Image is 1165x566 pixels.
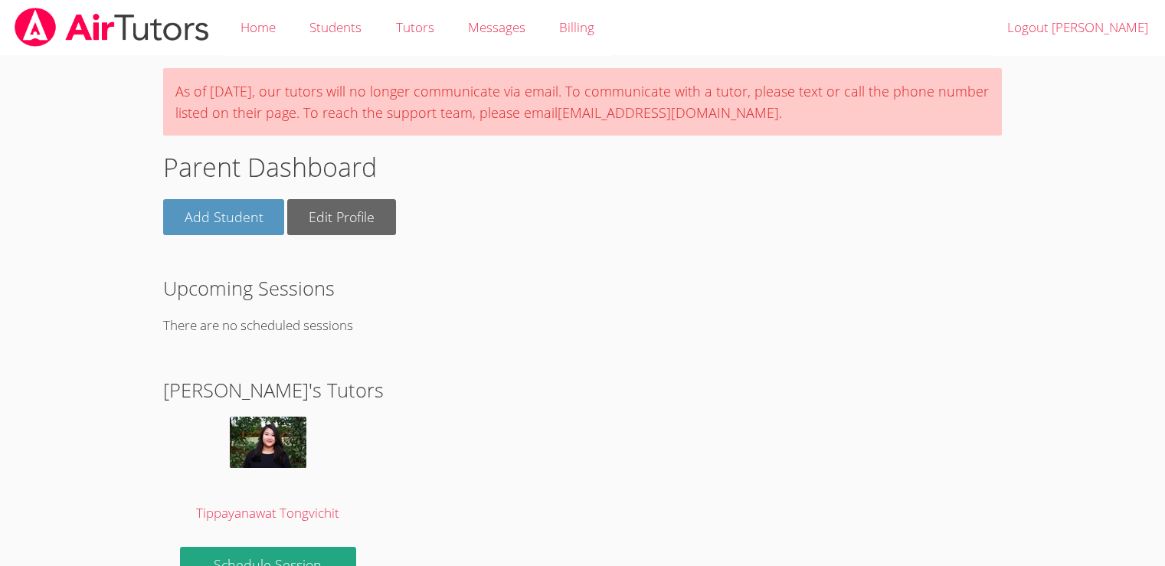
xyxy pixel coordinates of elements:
[163,148,1002,187] h1: Parent Dashboard
[163,199,285,235] a: Add Student
[230,417,306,468] img: IMG_0561.jpeg
[163,273,1002,303] h2: Upcoming Sessions
[13,8,211,47] img: airtutors_banner-c4298cdbf04f3fff15de1276eac7730deb9818008684d7c2e4769d2f7ddbe033.png
[196,504,339,522] span: Tippayanawat Tongvichit
[287,199,396,235] a: Edit Profile
[468,18,525,36] span: Messages
[163,315,1002,337] p: There are no scheduled sessions
[163,68,1002,136] div: As of [DATE], our tutors will no longer communicate via email. To communicate with a tutor, pleas...
[180,417,356,525] a: Tippayanawat Tongvichit
[163,375,1002,404] h2: [PERSON_NAME]'s Tutors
